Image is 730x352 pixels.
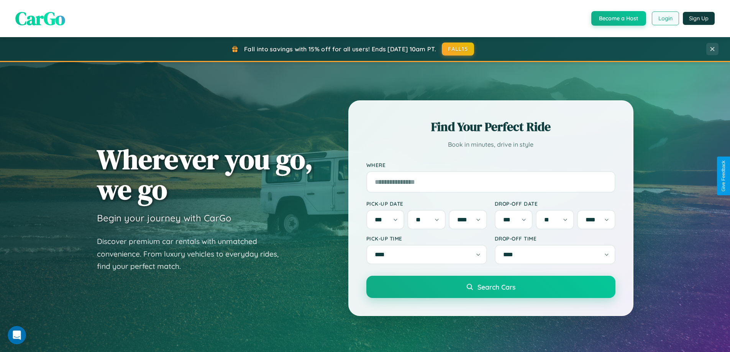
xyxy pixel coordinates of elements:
label: Pick-up Time [366,235,487,242]
h3: Begin your journey with CarGo [97,212,231,224]
label: Where [366,162,615,168]
iframe: Intercom live chat [8,326,26,344]
p: Discover premium car rentals with unmatched convenience. From luxury vehicles to everyday rides, ... [97,235,289,273]
span: Search Cars [477,283,515,291]
label: Pick-up Date [366,200,487,207]
span: CarGo [15,6,65,31]
button: Search Cars [366,276,615,298]
h1: Wherever you go, we go [97,144,313,205]
label: Drop-off Time [495,235,615,242]
h2: Find Your Perfect Ride [366,118,615,135]
div: Give Feedback [721,160,726,192]
button: FALL15 [442,43,474,56]
button: Become a Host [591,11,646,26]
button: Login [652,11,679,25]
label: Drop-off Date [495,200,615,207]
button: Sign Up [683,12,715,25]
span: Fall into savings with 15% off for all users! Ends [DATE] 10am PT. [244,45,436,53]
p: Book in minutes, drive in style [366,139,615,150]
